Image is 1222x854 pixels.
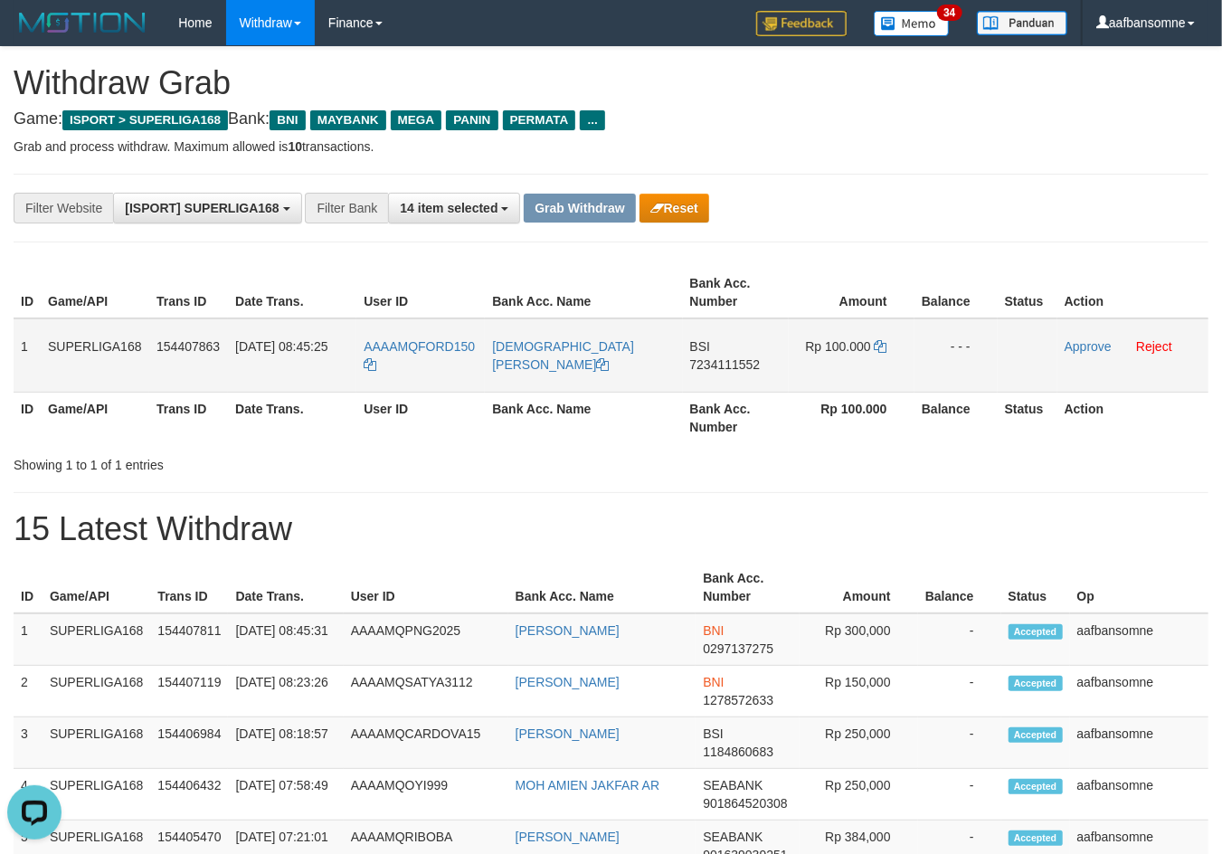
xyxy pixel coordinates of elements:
[149,392,228,443] th: Trans ID
[690,339,711,354] span: BSI
[228,769,343,821] td: [DATE] 07:58:49
[41,267,149,318] th: Game/API
[789,392,914,443] th: Rp 100.000
[149,267,228,318] th: Trans ID
[800,717,918,769] td: Rp 250,000
[41,392,149,443] th: Game/API
[875,339,887,354] a: Copy 100000 to clipboard
[918,562,1001,613] th: Balance
[874,11,950,36] img: Button%20Memo.svg
[344,613,508,666] td: AAAAMQPNG2025
[150,666,228,717] td: 154407119
[1070,613,1208,666] td: aafbansomne
[446,110,497,130] span: PANIN
[639,194,709,223] button: Reset
[228,392,356,443] th: Date Trans.
[310,110,386,130] span: MAYBANK
[998,267,1057,318] th: Status
[228,562,343,613] th: Date Trans.
[364,339,475,354] span: AAAAMQFORD150
[14,449,496,474] div: Showing 1 to 1 of 1 entries
[800,666,918,717] td: Rp 150,000
[113,193,301,223] button: [ISPORT] SUPERLIGA168
[580,110,604,130] span: ...
[228,613,343,666] td: [DATE] 08:45:31
[524,194,635,223] button: Grab Withdraw
[914,392,998,443] th: Balance
[344,769,508,821] td: AAAAMQOYI999
[756,11,847,36] img: Feedback.jpg
[998,392,1057,443] th: Status
[516,778,659,792] a: MOH AMIEN JAKFAR AR
[14,318,41,393] td: 1
[150,562,228,613] th: Trans ID
[344,666,508,717] td: AAAAMQSATYA3112
[228,717,343,769] td: [DATE] 08:18:57
[696,562,800,613] th: Bank Acc. Number
[305,193,388,223] div: Filter Bank
[683,392,789,443] th: Bank Acc. Number
[516,623,620,638] a: [PERSON_NAME]
[150,769,228,821] td: 154406432
[62,110,228,130] span: ISPORT > SUPERLIGA168
[14,613,43,666] td: 1
[1009,830,1063,846] span: Accepted
[1136,339,1172,354] a: Reject
[1065,339,1112,354] a: Approve
[789,267,914,318] th: Amount
[703,726,724,741] span: BSI
[400,201,497,215] span: 14 item selected
[516,830,620,844] a: [PERSON_NAME]
[1070,769,1208,821] td: aafbansomne
[937,5,961,21] span: 34
[690,357,761,372] span: Copy 7234111552 to clipboard
[703,745,773,759] span: Copy 1184860683 to clipboard
[800,613,918,666] td: Rp 300,000
[14,562,43,613] th: ID
[683,267,789,318] th: Bank Acc. Number
[1057,392,1208,443] th: Action
[1009,779,1063,794] span: Accepted
[364,339,475,372] a: AAAAMQFORD150
[918,717,1001,769] td: -
[391,110,442,130] span: MEGA
[14,267,41,318] th: ID
[1070,717,1208,769] td: aafbansomne
[805,339,870,354] span: Rp 100.000
[228,666,343,717] td: [DATE] 08:23:26
[1070,562,1208,613] th: Op
[703,675,724,689] span: BNI
[492,339,634,372] a: [DEMOGRAPHIC_DATA][PERSON_NAME]
[43,769,151,821] td: SUPERLIGA168
[977,11,1067,35] img: panduan.png
[503,110,576,130] span: PERMATA
[150,717,228,769] td: 154406984
[14,666,43,717] td: 2
[43,666,151,717] td: SUPERLIGA168
[516,675,620,689] a: [PERSON_NAME]
[703,830,763,844] span: SEABANK
[703,693,773,707] span: Copy 1278572633 to clipboard
[703,778,763,792] span: SEABANK
[43,717,151,769] td: SUPERLIGA168
[14,769,43,821] td: 4
[703,641,773,656] span: Copy 0297137275 to clipboard
[1001,562,1070,613] th: Status
[918,666,1001,717] td: -
[14,193,113,223] div: Filter Website
[156,339,220,354] span: 154407863
[344,717,508,769] td: AAAAMQCARDOVA15
[7,7,62,62] button: Open LiveChat chat widget
[125,201,279,215] span: [ISPORT] SUPERLIGA168
[703,796,787,811] span: Copy 901864520308 to clipboard
[14,392,41,443] th: ID
[288,139,302,154] strong: 10
[270,110,305,130] span: BNI
[918,769,1001,821] td: -
[1009,676,1063,691] span: Accepted
[918,613,1001,666] td: -
[14,511,1208,547] h1: 15 Latest Withdraw
[14,138,1208,156] p: Grab and process withdraw. Maximum allowed is transactions.
[508,562,696,613] th: Bank Acc. Name
[43,613,151,666] td: SUPERLIGA168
